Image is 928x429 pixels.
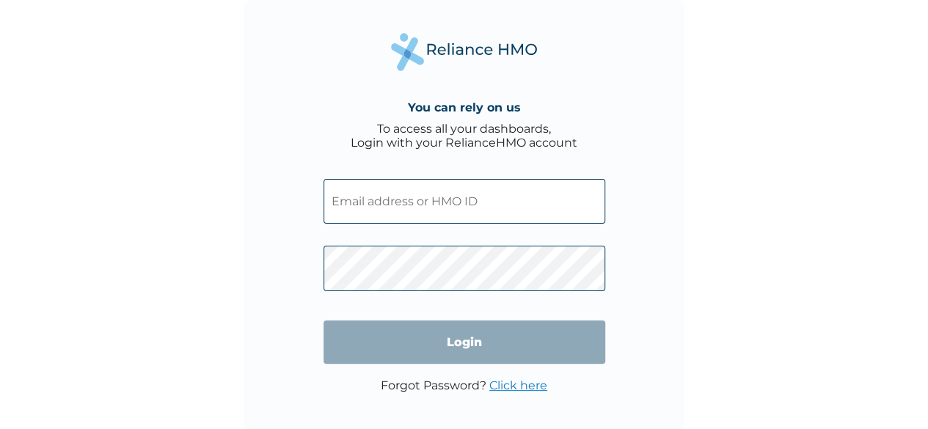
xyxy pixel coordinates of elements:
[391,33,538,70] img: Reliance Health's Logo
[408,100,521,114] h4: You can rely on us
[324,179,605,224] input: Email address or HMO ID
[351,122,577,150] div: To access all your dashboards, Login with your RelianceHMO account
[381,378,547,392] p: Forgot Password?
[324,320,605,364] input: Login
[489,378,547,392] a: Click here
